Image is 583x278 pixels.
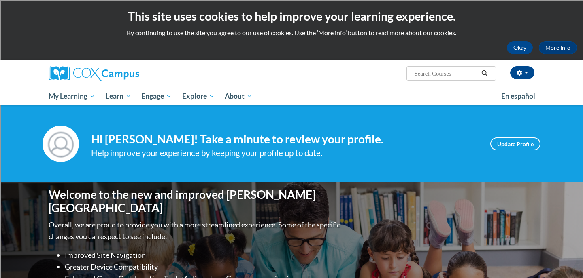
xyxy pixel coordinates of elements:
span: About [225,91,252,101]
button: Search [479,69,491,78]
span: Learn [106,91,131,101]
div: Main menu [36,87,547,105]
a: About [220,87,258,105]
button: Account Settings [510,66,534,79]
span: Engage [141,91,172,101]
a: Learn [100,87,136,105]
span: My Learning [49,91,95,101]
input: Search Courses [414,69,479,78]
iframe: Button to launch messaging window [551,246,577,272]
span: En español [501,92,535,100]
a: My Learning [43,87,100,105]
span: Explore [182,91,215,101]
a: En español [496,88,540,105]
a: Cox Campus [49,66,202,81]
a: Explore [177,87,220,105]
img: Cox Campus [49,66,139,81]
a: Engage [136,87,177,105]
